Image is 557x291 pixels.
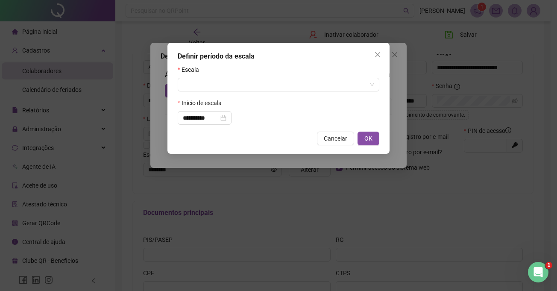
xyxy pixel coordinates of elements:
button: OK [358,132,379,145]
span: close [374,51,381,58]
label: Escala [178,65,205,74]
button: Close [371,48,384,62]
button: Cancelar [317,132,354,145]
label: Inicio de escala [178,98,227,108]
iframe: Intercom live chat [528,262,548,282]
span: OK [364,134,372,143]
span: Cancelar [324,134,347,143]
div: Definir período da escala [178,51,379,62]
span: 1 [545,262,552,269]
